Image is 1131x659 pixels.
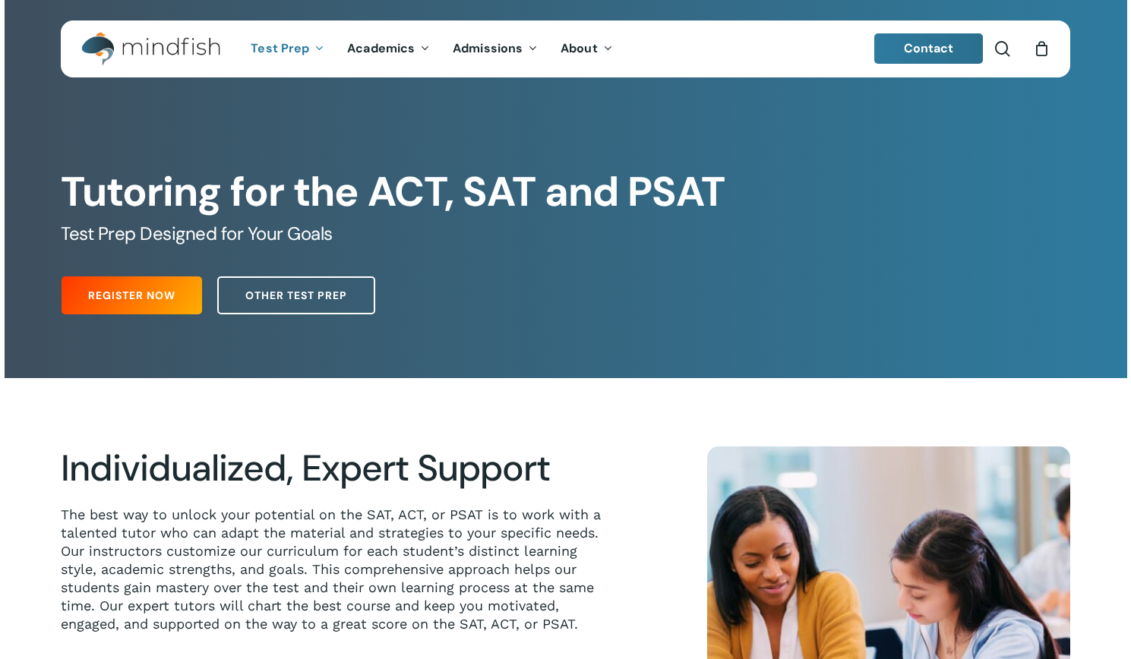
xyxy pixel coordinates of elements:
a: Register Now [62,276,202,314]
span: About [561,40,598,56]
span: Test Prep [251,40,309,56]
span: Admissions [453,40,523,56]
a: Admissions [441,43,549,55]
span: Contact [904,40,954,56]
a: Academics [336,43,441,55]
span: Other Test Prep [245,288,347,303]
span: Register Now [88,288,175,303]
nav: Main Menu [239,20,624,77]
a: Cart [1033,40,1050,57]
h5: Test Prep Designed for Your Goals [61,222,1069,246]
a: Contact [874,33,984,64]
a: About [549,43,624,55]
span: Academics [347,40,415,56]
header: Main Menu [61,20,1070,77]
p: The best way to unlock your potential on the SAT, ACT, or PSAT is to work with a talented tutor w... [61,506,601,633]
a: Test Prep [239,43,336,55]
h1: Tutoring for the ACT, SAT and PSAT [61,168,1069,216]
a: Other Test Prep [217,276,375,314]
h2: Individualized, Expert Support [61,446,601,490]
